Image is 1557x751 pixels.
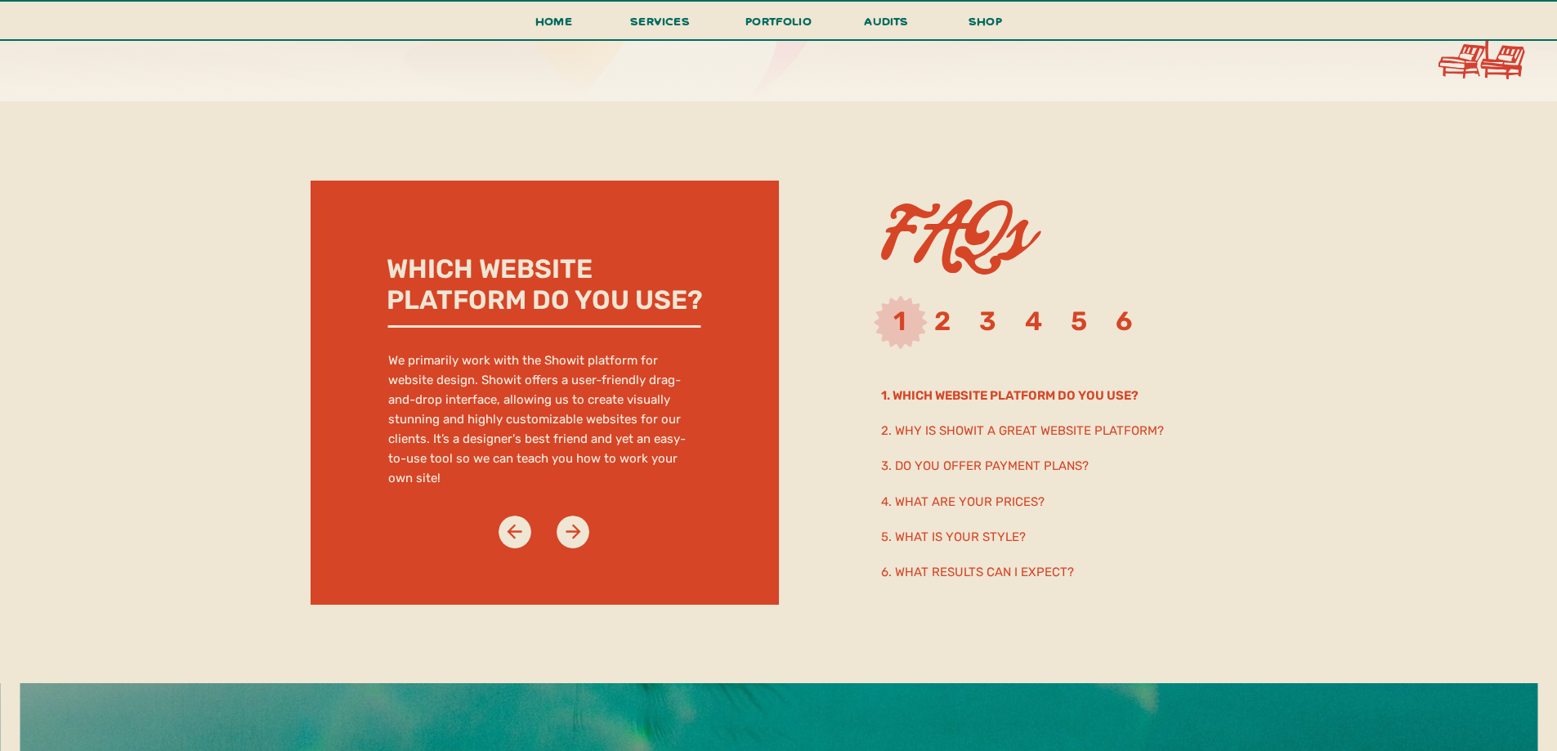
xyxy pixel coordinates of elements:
a: services [626,11,695,41]
a: 1 [893,306,906,337]
a: 5. What is your style? [881,527,1235,545]
a: 4. What are your prices? [881,492,1170,510]
h2: Which website platform do you use? [387,253,714,318]
a: 4 [1025,306,1042,337]
a: 5 [1071,306,1087,337]
a: 3 [979,306,996,337]
a: 6 [1116,306,1132,337]
a: portfolio [740,11,817,41]
p: We primarily work with the Showit platform for website design. Showit offers a user-friendly drag... [388,351,701,471]
a: 3. Do you offer payment plans? [881,456,1235,474]
a: 2 [934,306,951,337]
a: 2. why is showit a great website platform? [881,421,1235,439]
a: 6. What results can I expect? [881,562,1130,580]
h1: FAQs [881,195,1031,276]
a: shop [946,11,1025,39]
span: services [630,13,690,29]
a: 1. Which website platform do you use? [881,386,1256,404]
a: audits [862,11,911,39]
a: Home [529,11,579,41]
